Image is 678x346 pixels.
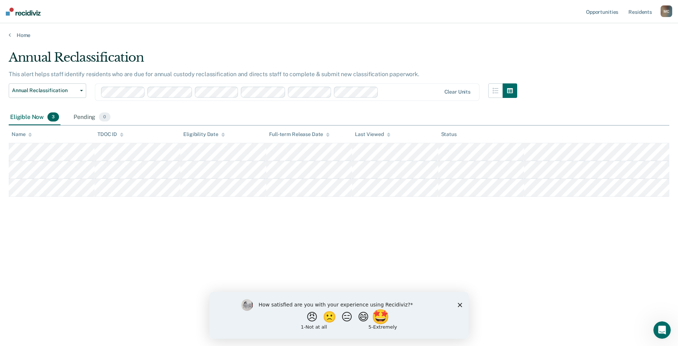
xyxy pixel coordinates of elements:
[9,83,86,98] button: Annual Reclassification
[99,112,110,122] span: 0
[444,89,471,95] div: Clear units
[97,131,124,137] div: TDOC ID
[6,8,41,16] img: Recidiviz
[661,5,672,17] div: M C
[209,292,469,339] iframe: Survey by Kim from Recidiviz
[12,131,32,137] div: Name
[9,110,60,125] div: Eligible Now3
[269,131,330,137] div: Full-term Release Date
[661,5,672,17] button: MC
[355,131,390,137] div: Last Viewed
[9,32,669,38] a: Home
[653,321,671,339] iframe: Intercom live chat
[9,50,517,71] div: Annual Reclassification
[72,110,112,125] div: Pending0
[441,131,457,137] div: Status
[183,131,225,137] div: Eligibility Date
[47,112,59,122] span: 3
[9,71,419,78] p: This alert helps staff identify residents who are due for annual custody reclassification and dir...
[12,87,77,94] span: Annual Reclassification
